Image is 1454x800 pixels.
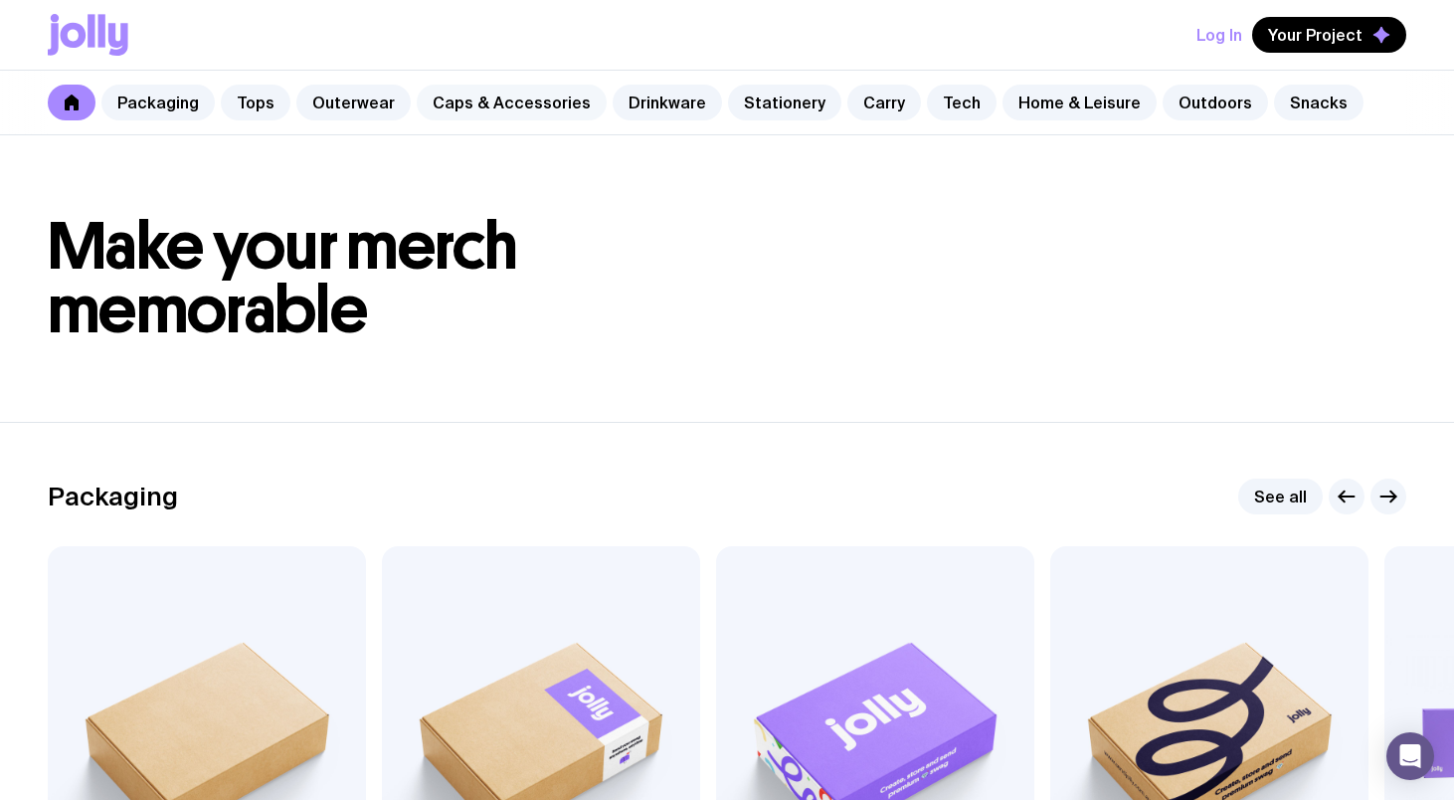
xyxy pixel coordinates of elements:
a: Home & Leisure [1002,85,1157,120]
a: Tops [221,85,290,120]
span: Your Project [1268,25,1363,45]
a: Stationery [728,85,841,120]
a: Tech [927,85,997,120]
button: Your Project [1252,17,1406,53]
button: Log In [1196,17,1242,53]
a: Caps & Accessories [417,85,607,120]
a: Packaging [101,85,215,120]
a: See all [1238,479,1323,514]
a: Carry [847,85,921,120]
a: Outdoors [1163,85,1268,120]
a: Outerwear [296,85,411,120]
span: Make your merch memorable [48,207,518,349]
h2: Packaging [48,482,178,511]
a: Snacks [1274,85,1363,120]
div: Open Intercom Messenger [1386,732,1434,780]
a: Drinkware [613,85,722,120]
